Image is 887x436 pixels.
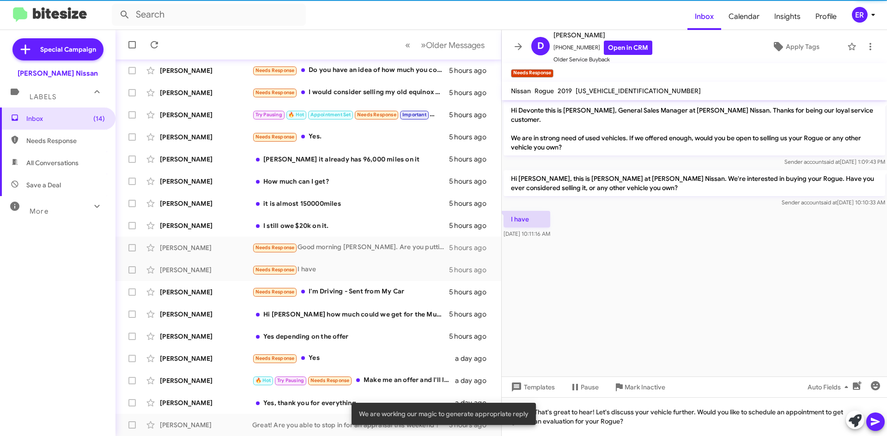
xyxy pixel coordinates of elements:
[26,136,105,145] span: Needs Response
[252,65,449,76] div: Do you have an idea of how much you could offer?
[852,7,868,23] div: ER
[255,67,295,73] span: Needs Response
[160,88,252,97] div: [PERSON_NAME]
[252,87,449,98] div: I would consider selling my old equinox but it doesn't run. My Juke is my baby though. She's defi...
[449,88,494,97] div: 5 hours ago
[252,264,449,275] div: I have
[252,310,449,319] div: Hi [PERSON_NAME] how much could we get for the Murano?
[252,242,449,253] div: Good morning [PERSON_NAME]. Are you putting me in a newer car same or lower rate?
[553,30,652,41] span: [PERSON_NAME]
[160,398,252,407] div: [PERSON_NAME]
[748,38,843,55] button: Apply Tags
[252,332,449,341] div: Yes depending on the offer
[160,265,252,275] div: [PERSON_NAME]
[786,38,820,55] span: Apply Tags
[160,354,252,363] div: [PERSON_NAME]
[535,87,554,95] span: Rogue
[255,134,295,140] span: Needs Response
[449,310,494,319] div: 5 hours ago
[359,409,529,418] span: We are working our magic to generate appropriate reply
[160,310,252,319] div: [PERSON_NAME]
[449,66,494,75] div: 5 hours ago
[277,377,304,383] span: Try Pausing
[93,114,105,123] span: (14)
[310,377,350,383] span: Needs Response
[824,158,840,165] span: said at
[449,332,494,341] div: 5 hours ago
[26,180,61,190] span: Save a Deal
[252,353,455,364] div: Yes
[808,379,852,395] span: Auto Fields
[255,289,295,295] span: Needs Response
[553,55,652,64] span: Older Service Buyback
[402,112,426,118] span: Important
[782,199,885,206] span: Sender account [DATE] 10:10:33 AM
[449,287,494,297] div: 5 hours ago
[415,36,490,54] button: Next
[687,3,721,30] a: Inbox
[252,155,449,164] div: [PERSON_NAME] it already has 96,000 miles on it
[255,245,295,251] span: Needs Response
[160,177,252,186] div: [PERSON_NAME]
[112,4,306,26] input: Search
[606,379,673,395] button: Mark Inactive
[808,3,844,30] a: Profile
[30,93,56,101] span: Labels
[537,39,544,54] span: D
[252,221,449,230] div: I still owe $20k on it.
[310,112,351,118] span: Appointment Set
[721,3,767,30] a: Calendar
[357,112,396,118] span: Needs Response
[160,199,252,208] div: [PERSON_NAME]
[784,158,885,165] span: Sender account [DATE] 1:09:43 PM
[553,41,652,55] span: [PHONE_NUMBER]
[160,287,252,297] div: [PERSON_NAME]
[767,3,808,30] a: Insights
[255,377,271,383] span: 🔥 Hot
[504,170,885,196] p: Hi [PERSON_NAME], this is [PERSON_NAME] at [PERSON_NAME] Nissan. We're interested in buying your ...
[449,132,494,142] div: 5 hours ago
[160,66,252,75] div: [PERSON_NAME]
[252,109,449,120] div: Yes, still driving it! [PERSON_NAME]
[252,199,449,208] div: it is almost 150000miles
[800,379,859,395] button: Auto Fields
[511,87,531,95] span: Nissan
[255,90,295,96] span: Needs Response
[455,376,494,385] div: a day ago
[252,287,449,297] div: I'm Driving - Sent from My Car
[821,199,837,206] span: said at
[504,211,550,227] p: I have
[449,243,494,252] div: 5 hours ago
[502,379,562,395] button: Templates
[502,397,887,436] div: That's great to hear! Let's discuss your vehicle further. Would you like to schedule an appointme...
[504,102,885,155] p: Hi Devonte this is [PERSON_NAME], General Sales Manager at [PERSON_NAME] Nissan. Thanks for being...
[509,379,555,395] span: Templates
[252,131,449,142] div: Yes.
[160,132,252,142] div: [PERSON_NAME]
[252,420,449,430] div: Great! Are you able to stop in for an appraisal this weekend ?
[255,355,295,361] span: Needs Response
[625,379,665,395] span: Mark Inactive
[562,379,606,395] button: Pause
[576,87,701,95] span: [US_VEHICLE_IDENTIFICATION_NUMBER]
[160,155,252,164] div: [PERSON_NAME]
[455,354,494,363] div: a day ago
[449,155,494,164] div: 5 hours ago
[160,332,252,341] div: [PERSON_NAME]
[400,36,490,54] nav: Page navigation example
[160,221,252,230] div: [PERSON_NAME]
[511,69,553,78] small: Needs Response
[504,230,550,237] span: [DATE] 10:11:16 AM
[12,38,103,60] a: Special Campaign
[400,36,416,54] button: Previous
[252,177,449,186] div: How much can I get?
[449,221,494,230] div: 5 hours ago
[26,114,105,123] span: Inbox
[426,40,485,50] span: Older Messages
[449,110,494,119] div: 5 hours ago
[160,110,252,119] div: [PERSON_NAME]
[449,177,494,186] div: 5 hours ago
